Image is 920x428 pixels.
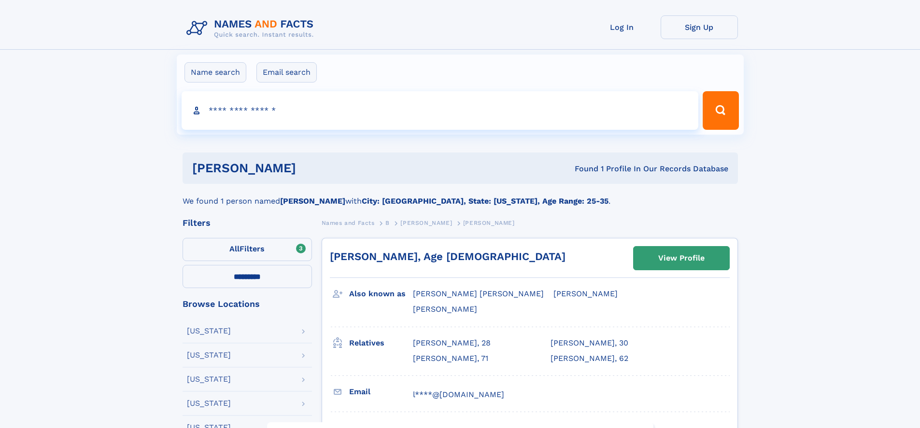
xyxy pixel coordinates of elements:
[187,375,231,383] div: [US_STATE]
[322,217,375,229] a: Names and Facts
[413,289,544,298] span: [PERSON_NAME] [PERSON_NAME]
[182,91,699,130] input: search input
[435,164,728,174] div: Found 1 Profile In Our Records Database
[553,289,618,298] span: [PERSON_NAME]
[330,250,566,262] a: [PERSON_NAME], Age [DEMOGRAPHIC_DATA]
[187,351,231,359] div: [US_STATE]
[187,400,231,407] div: [US_STATE]
[349,335,413,351] h3: Relatives
[551,353,628,364] a: [PERSON_NAME], 62
[385,220,390,226] span: B
[349,286,413,302] h3: Also known as
[583,15,661,39] a: Log In
[183,300,312,308] div: Browse Locations
[413,304,477,314] span: [PERSON_NAME]
[183,184,738,207] div: We found 1 person named with .
[192,162,436,174] h1: [PERSON_NAME]
[349,384,413,400] h3: Email
[256,62,317,83] label: Email search
[183,15,322,41] img: Logo Names and Facts
[400,220,452,226] span: [PERSON_NAME]
[183,238,312,261] label: Filters
[551,338,628,348] a: [PERSON_NAME], 30
[463,220,515,226] span: [PERSON_NAME]
[634,247,729,270] a: View Profile
[413,353,488,364] a: [PERSON_NAME], 71
[280,196,345,206] b: [PERSON_NAME]
[703,91,738,130] button: Search Button
[229,244,240,253] span: All
[385,217,390,229] a: B
[661,15,738,39] a: Sign Up
[400,217,452,229] a: [PERSON_NAME]
[184,62,246,83] label: Name search
[187,327,231,335] div: [US_STATE]
[183,219,312,227] div: Filters
[413,338,491,348] a: [PERSON_NAME], 28
[362,196,609,206] b: City: [GEOGRAPHIC_DATA], State: [US_STATE], Age Range: 25-35
[658,247,705,269] div: View Profile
